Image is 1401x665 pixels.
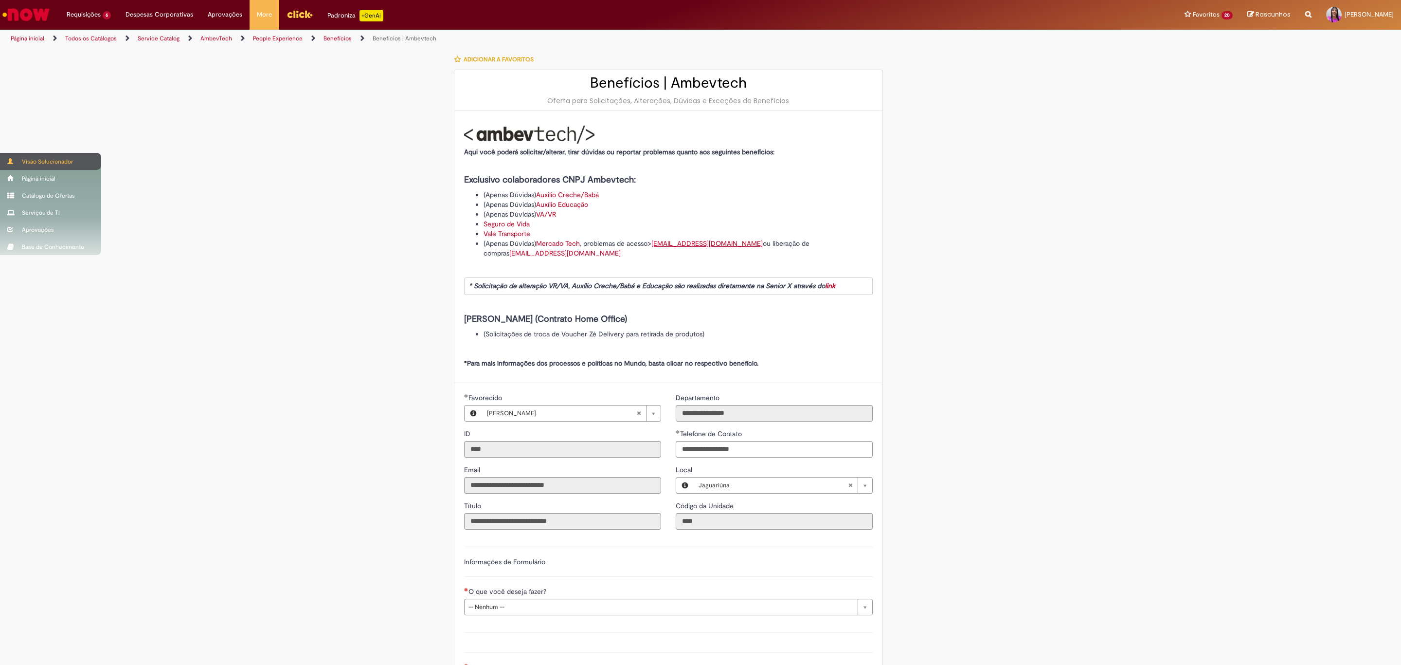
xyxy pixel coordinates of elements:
[676,501,736,511] label: Somente leitura - Código da Unidade
[454,49,539,70] button: Adicionar a Favoritos
[464,55,534,63] span: Adicionar a Favoritos
[468,599,853,615] span: -- Nenhum --
[1256,10,1291,19] span: Rascunhos
[126,10,193,19] span: Despesas Corporativas
[327,10,383,21] div: Padroniza
[676,393,721,403] label: Somente leitura - Departamento
[825,281,835,290] a: link
[484,229,530,238] a: Vale Transporte
[464,429,472,439] label: Somente leitura - ID
[1221,11,1233,19] span: 20
[676,405,873,422] input: Departamento
[482,406,661,421] a: [PERSON_NAME]Limpar campo Favorecido
[676,441,873,458] input: Telefone de Contato
[464,501,483,511] label: Somente leitura - Título
[464,394,468,398] span: Obrigatório Preenchido
[843,478,858,493] abbr: Limpar campo Local
[468,587,548,596] span: O que você deseja fazer?
[631,406,646,421] abbr: Limpar campo Favorecido
[468,393,504,402] span: Necessários - Favorecido
[536,190,599,199] a: Auxilio Creche/Babá
[676,430,680,434] span: Obrigatório Preenchido
[257,10,272,19] span: More
[484,209,873,219] li: (Apenas Dúvidas)
[469,281,835,290] em: * Solicitação de alteração VR/VA, Auxílio Creche/Babá e Educação são realizadas diretamente na Se...
[65,35,117,42] a: Todos os Catálogos
[464,465,482,475] label: Somente leitura - Email
[487,406,636,421] span: [PERSON_NAME]
[680,429,744,438] span: Telefone de Contato
[1,5,51,24] img: ServiceNow
[464,513,661,530] input: Título
[67,10,101,19] span: Requisições
[464,359,758,368] strong: *Para mais informações dos processos e políticas no Mundo, basta clicar no respectivo benefício.
[464,75,873,91] h2: Benefícios | Ambevtech
[200,35,232,42] a: AmbevTech
[464,588,468,591] span: Necessários
[464,441,661,458] input: ID
[509,249,621,258] a: [EMAIL_ADDRESS][DOMAIN_NAME]
[536,210,556,219] a: VA/VR
[1345,10,1394,18] span: [PERSON_NAME]
[676,478,694,493] button: Local, Visualizar este registro Jaguariúna
[676,513,873,530] input: Código da Unidade
[464,174,636,185] strong: Exclusivo colaboradores CNPJ Ambevtech:
[208,10,242,19] span: Aprovações
[323,35,352,42] a: Benefícios
[484,329,873,339] li: (Solicitações de troca de Voucher Zé Delivery para retirada de produtos)
[484,200,873,209] li: (Apenas Dúvidas)
[651,239,763,248] a: [EMAIL_ADDRESS][DOMAIN_NAME]
[287,7,313,21] img: click_logo_yellow_360x200.png
[464,557,545,566] label: Informações de Formulário
[536,200,588,209] a: Auxílio Educação
[484,190,873,200] li: (Apenas Dúvidas)
[676,465,694,474] span: Local
[699,478,848,493] span: Jaguariúna
[694,478,872,493] a: JaguariúnaLimpar campo Local
[536,239,580,248] a: Mercado Tech
[138,35,180,42] a: Service Catalog
[464,314,627,325] strong: [PERSON_NAME] (Contrato Home Office)
[1193,10,1220,19] span: Favoritos
[484,239,873,258] li: (Apenas Dúvidas) , problemas de acesso> ou liberação de compras
[253,35,303,42] a: People Experience
[11,35,44,42] a: Página inicial
[464,96,873,106] div: Oferta para Solicitações, Alterações, Dúvidas e Exceções de Benefícios
[103,11,111,19] span: 6
[359,10,383,21] p: +GenAi
[373,35,436,42] a: Benefícios | Ambevtech
[464,477,661,494] input: Email
[484,220,530,228] a: Seguro de Vida
[7,30,927,48] ul: Trilhas de página
[1247,10,1291,19] a: Rascunhos
[465,406,482,421] button: Favorecido, Visualizar este registro Lauane Laissa De Oliveira
[464,148,774,156] strong: Aqui você poderá solicitar/alterar, tirar dúvidas ou reportar problemas quanto aos seguintes bene...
